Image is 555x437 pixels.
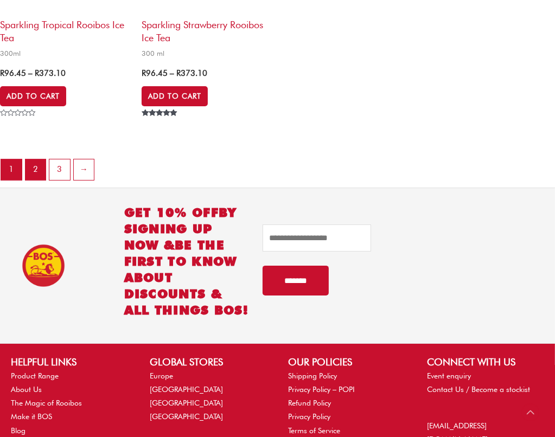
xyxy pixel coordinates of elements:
[289,412,331,421] a: Privacy Policy
[35,68,66,78] bdi: 373.10
[142,13,272,44] h2: Sparkling Strawberry Rooibos Ice Tea
[170,68,174,78] span: –
[142,49,272,58] span: 300 ml
[11,399,82,407] a: The Magic of Rooibos
[25,159,46,180] a: Page 2
[150,412,223,421] a: [GEOGRAPHIC_DATA]
[49,159,70,180] a: Page 3
[124,205,237,252] span: BY SIGNING UP NOW &
[176,68,181,78] span: R
[150,385,223,394] a: [GEOGRAPHIC_DATA]
[11,355,128,369] h2: HELPFUL LINKS
[1,159,22,180] span: Page 1
[28,68,33,78] span: –
[427,385,530,394] a: Contact Us / Become a stockist
[142,110,179,141] span: Rated out of 5
[11,412,52,421] a: Make it BOS
[289,355,406,369] h2: OUR POLICIES
[289,426,341,435] a: Terms of Service
[150,369,267,424] nav: GLOBAL STORES
[11,371,59,380] a: Product Range
[427,369,544,396] nav: CONNECT WITH US
[150,399,223,407] a: [GEOGRAPHIC_DATA]
[142,68,146,78] span: R
[124,204,252,318] h2: GET 10% OFF be the first to know about discounts & all things BOS!
[142,68,168,78] bdi: 96.45
[427,371,471,380] a: Event enquiry
[11,385,42,394] a: About Us
[11,426,25,435] a: Blog
[150,355,267,369] h2: GLOBAL STORES
[289,371,337,380] a: Shipping Policy
[176,68,207,78] bdi: 373.10
[289,385,355,394] a: Privacy Policy – POPI
[22,244,65,287] img: BOS Ice Tea
[427,355,544,369] h2: CONNECT WITH US
[142,86,208,106] a: Select options for “Sparkling Strawberry Rooibos Ice Tea”
[150,371,173,380] a: Europe
[74,159,94,180] a: →
[35,68,39,78] span: R
[289,399,331,407] a: Refund Policy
